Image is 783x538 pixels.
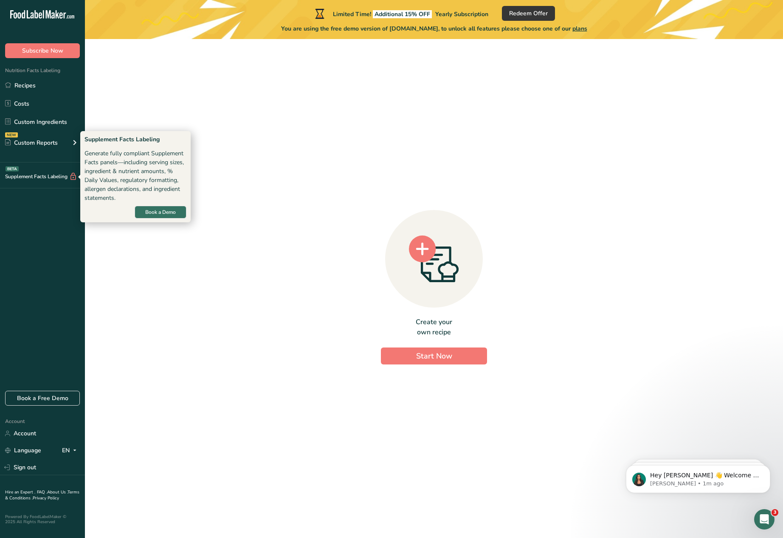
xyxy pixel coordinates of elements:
[145,208,176,216] span: Book a Demo
[5,132,18,137] div: NEW
[5,514,80,524] div: Powered By FoodLabelMaker © 2025 All Rights Reserved
[5,489,79,501] a: Terms & Conditions .
[47,489,68,495] a: About Us .
[373,10,432,18] span: Additional 15% OFF
[5,138,58,147] div: Custom Reports
[572,25,587,33] span: plans
[135,206,186,219] button: Book a Demo
[5,43,80,58] button: Subscribe Now
[502,6,555,21] button: Redeem Offer
[5,489,35,495] a: Hire an Expert .
[613,447,783,507] iframe: Intercom notifications message
[5,443,41,458] a: Language
[5,391,80,406] a: Book a Free Demo
[37,489,47,495] a: FAQ .
[772,509,778,516] span: 3
[84,149,186,202] div: Generate fully compliant Supplement Facts panels—including serving sizes, ingredient & nutrient a...
[509,9,548,18] span: Redeem Offer
[381,317,487,337] div: Create your own recipe
[84,135,186,144] div: Supplement Facts Labeling
[435,10,488,18] span: Yearly Subscription
[33,495,59,501] a: Privacy Policy
[381,347,487,364] button: Start Now
[754,509,775,530] iframe: Intercom live chat
[6,166,19,171] div: BETA
[313,8,488,19] div: Limited Time!
[22,46,63,55] span: Subscribe Now
[416,351,452,361] span: Start Now
[62,446,80,456] div: EN
[281,24,587,33] span: You are using the free demo version of [DOMAIN_NAME], to unlock all features please choose one of...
